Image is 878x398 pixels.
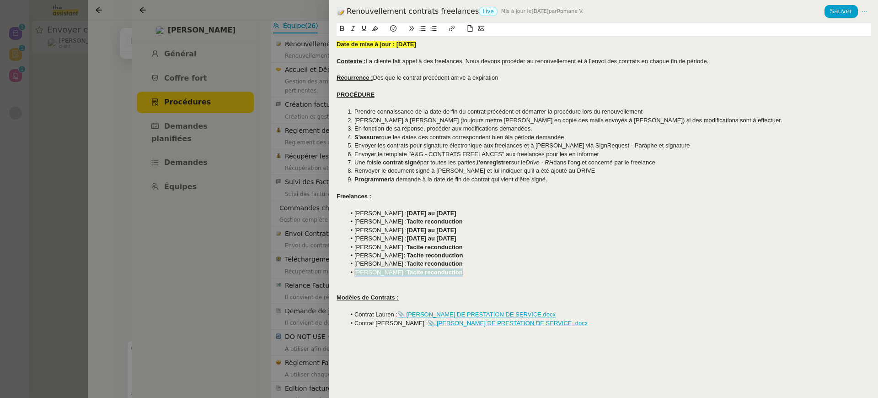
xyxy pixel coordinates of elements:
strong: Tacite reconduction [407,218,463,225]
span: Sauver [830,6,852,16]
span: [PERSON_NAME] à [PERSON_NAME] (toujours mettre [PERSON_NAME] en copie des mails envoyés à [PERSON... [354,117,782,124]
strong: Tacite reconduction [407,244,463,251]
span: Renvoyer le document signé à [PERSON_NAME] et lui indiquer qu'il a été ajouté au DRIVE [354,167,595,174]
li: [PERSON_NAME] : [346,243,871,251]
li: la demande à la date de fin de contrat qui vient d'être signé. [346,175,871,184]
strong: [DATE] au [DATE] [407,210,456,217]
u: Freelances : [337,193,371,200]
u: la période demandée [508,134,564,141]
button: Sauver [824,5,858,18]
strong: [DATE] au [DATE] [407,227,456,234]
em: Drive - RH [525,159,553,166]
u: PROCÉDURE [337,91,375,98]
div: Renouvellement contrats freelances [337,6,824,16]
span: Envoyer les contrats pour signature électronique aux freelances et à [PERSON_NAME] via SignReques... [354,142,690,149]
strong: : Tacite reconduction [403,252,463,259]
a: 📎 [PERSON_NAME] DE PRESTATION DE SERVICE.docx [397,311,556,318]
span: Contrat Lauren : [354,311,397,318]
strong: le contrat signé [376,159,420,166]
span: Prendre connaissance de la date de fin du contrat précédent et démarrer la procédure lors du reno... [354,108,642,115]
u: Modèles de Contrats : [337,294,399,301]
li: [PERSON_NAME] [346,251,871,260]
li: que les dates des contrats correspondent bien à [346,133,871,142]
strong: l'enregistrer [477,159,511,166]
span: Mis à jour le [501,8,532,14]
span: La cliente fait appel à des freelances. Nous devons procéder au renouvellement et à l'envoi des c... [366,58,709,65]
li: [PERSON_NAME] : [346,209,871,218]
span: par [549,8,557,14]
li: Une fois par toutes les parties, sur le dans l'onglet concerné par le freelance [346,158,871,167]
strong: [DATE] au [DATE] [407,235,456,242]
span: Dès que le contrat précédent arrive à expiration [373,74,498,81]
a: 📎 [PERSON_NAME] DE PRESTATION DE SERVICE .docx [428,320,588,327]
span: En fonction de sa réponse, procéder aux modifications demandées. [354,125,532,132]
li: [PERSON_NAME] : [346,218,871,226]
strong: Date de mise à jour : [DATE] [337,41,416,48]
span: 📝, memo, pencil [337,7,345,21]
span: [DATE] Romane V. [501,6,584,16]
span: Envoyer le template "A&G - CONTRATS FREELANCES" aux freelances pour les en informer [354,151,599,158]
strong: Tacite reconduction [407,269,463,276]
strong: Tacite reconduction [407,260,463,267]
u: Récurrence : [337,74,373,81]
span: [PERSON_NAME] : [354,269,407,276]
li: [PERSON_NAME] : [346,234,871,243]
strong: S'assurer [354,134,381,141]
nz-tag: Live [479,7,498,16]
li: [PERSON_NAME] : [346,260,871,268]
span: Contrat [PERSON_NAME] : [354,320,428,327]
u: Contexte : [337,58,366,65]
strong: Programmer [354,176,390,183]
li: [PERSON_NAME] : [346,226,871,234]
